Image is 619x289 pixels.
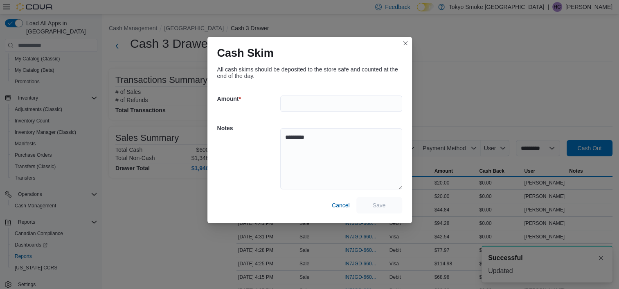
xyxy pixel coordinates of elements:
[332,201,350,209] span: Cancel
[356,197,402,213] button: Save
[373,201,386,209] span: Save
[217,47,274,60] h1: Cash Skim
[329,197,353,213] button: Cancel
[217,120,279,136] h5: Notes
[217,66,402,79] div: All cash skims should be deposited to the store safe and counted at the end of the day.
[401,38,410,48] button: Closes this modal window
[217,91,279,107] h5: Amount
